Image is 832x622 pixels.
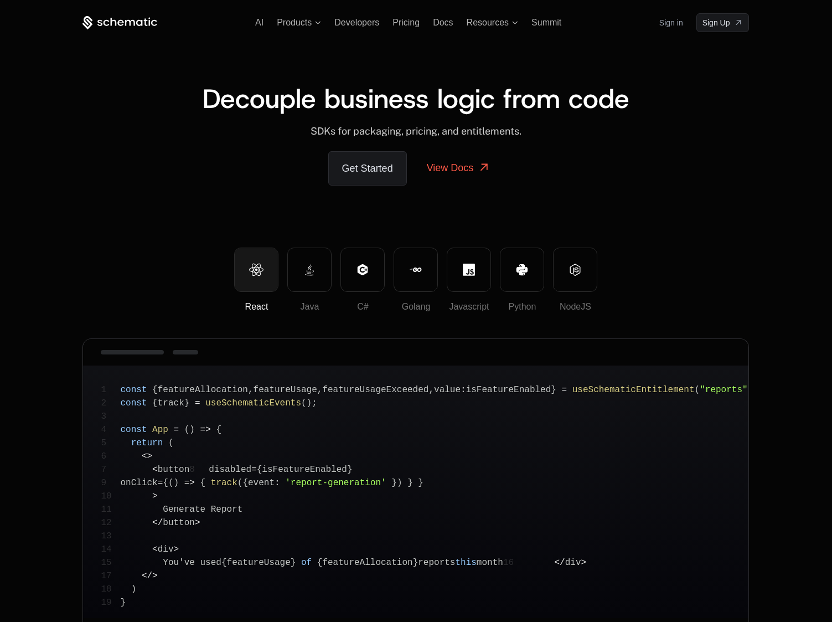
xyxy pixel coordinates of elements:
span: ) [748,385,753,395]
span: "reports" [700,385,747,395]
span: ) [131,584,137,594]
span: div [158,544,174,554]
span: 16 [503,556,523,569]
span: reports [418,558,455,568]
span: ( [301,398,307,408]
span: , [428,385,434,395]
span: < [554,558,560,568]
span: 9 [101,476,120,490]
button: Golang [394,248,438,292]
span: / [147,571,153,581]
span: Decouple business logic from code [203,81,629,116]
span: 1 [101,383,120,397]
span: ; [312,398,317,408]
span: : [275,478,280,488]
button: NodeJS [553,248,597,292]
span: Generate [163,505,205,515]
span: } [291,558,296,568]
span: 3 [101,410,120,423]
span: , [317,385,323,395]
div: React [235,300,278,313]
span: featureUsage [254,385,317,395]
span: Resources [467,18,509,28]
span: You [163,558,179,568]
span: const [120,385,147,395]
span: 6 [101,450,120,463]
span: ( [695,385,700,395]
span: < [152,518,158,528]
span: < [142,571,147,581]
span: = [195,398,200,408]
span: value [434,385,461,395]
span: < [152,465,158,475]
span: Docs [433,18,453,27]
span: 18 [101,583,120,596]
span: { [221,558,227,568]
span: useSchematicEvents [205,398,301,408]
span: Products [277,18,312,28]
span: > [152,491,158,501]
span: = [562,385,567,395]
span: Summit [531,18,561,27]
span: 5 [101,436,120,450]
span: => [200,425,211,435]
div: Java [288,300,331,313]
span: { [200,478,206,488]
div: NodeJS [554,300,597,313]
span: ( [168,478,174,488]
span: button [163,518,195,528]
a: [object Object] [696,13,750,32]
span: Sign Up [702,17,730,28]
span: 17 [101,569,120,583]
span: = [158,478,163,488]
span: 19 [101,596,120,609]
span: : [461,385,466,395]
span: 11 [101,503,120,516]
span: } [120,598,126,608]
span: 2 [101,397,120,410]
span: event [248,478,275,488]
span: ) [307,398,312,408]
span: = [251,465,257,475]
span: const [120,425,147,435]
span: } [551,385,556,395]
span: 15 [101,556,120,569]
a: View Docs [414,151,504,184]
button: Python [500,248,544,292]
span: { [216,425,221,435]
span: useSchematicEntitlement [572,385,695,395]
span: > [152,571,158,581]
span: { [163,478,168,488]
a: AI [255,18,263,27]
span: } [391,478,397,488]
span: disabled [209,465,251,475]
span: 10 [101,490,120,503]
span: isFeatureEnabled [466,385,551,395]
span: > [195,518,200,528]
span: } [407,478,413,488]
div: C# [341,300,384,313]
span: { [257,465,262,475]
span: ) [174,478,179,488]
a: Developers [334,18,379,27]
span: { [317,558,323,568]
span: const [120,398,147,408]
span: month [477,558,503,568]
span: ) [189,425,195,435]
span: { [242,478,248,488]
span: } [184,398,190,408]
span: , [248,385,254,395]
span: featureUsage [227,558,291,568]
span: featureAllocation [158,385,248,395]
span: > [147,451,153,461]
span: { [152,398,158,408]
button: Javascript [447,248,491,292]
span: > [581,558,587,568]
span: < [142,451,147,461]
span: 12 [101,516,120,530]
span: } [413,558,418,568]
span: 4 [101,423,120,436]
span: App [152,425,168,435]
button: C# [340,248,385,292]
span: return [131,438,163,448]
